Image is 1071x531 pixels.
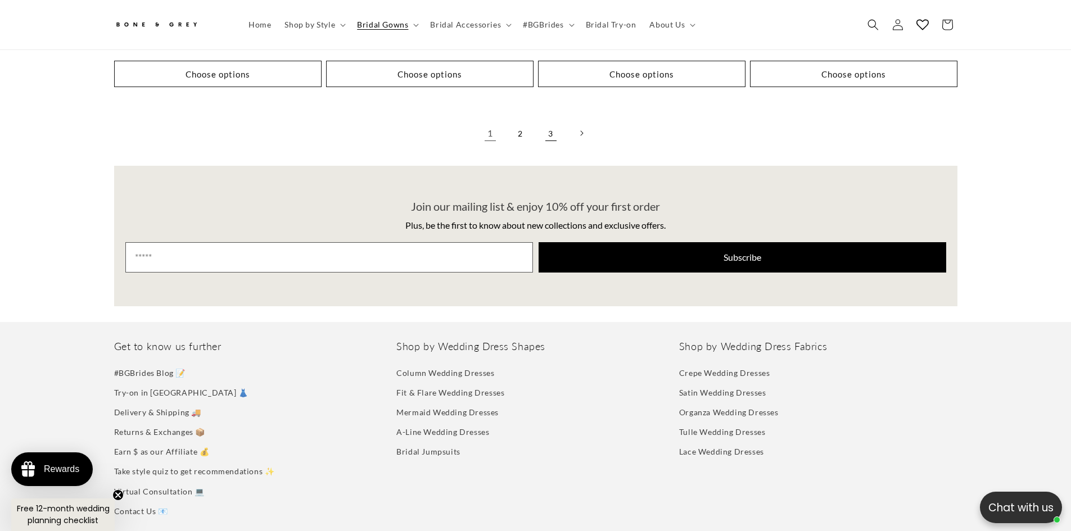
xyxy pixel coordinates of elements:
[114,366,186,383] a: #BGBrides Blog 📝
[114,61,322,87] button: Choose options
[643,13,700,37] summary: About Us
[114,340,392,353] h2: Get to know us further
[478,121,503,146] a: Page 1
[112,489,124,501] button: Close teaser
[750,61,957,87] button: Choose options
[586,20,636,30] span: Bridal Try-on
[396,340,675,353] h2: Shop by Wedding Dress Shapes
[110,11,231,38] a: Bone and Grey Bridal
[114,501,168,521] a: Contact Us 📧
[579,13,643,37] a: Bridal Try-on
[114,422,206,442] a: Returns & Exchanges 📦
[396,402,499,422] a: Mermaid Wedding Dresses
[114,16,198,34] img: Bone and Grey Bridal
[114,442,210,461] a: Earn $ as our Affiliate 💰
[679,442,764,461] a: Lace Wedding Dresses
[17,503,110,526] span: Free 12-month wedding planning checklist
[508,121,533,146] a: Page 2
[569,121,594,146] a: Next page
[679,422,766,442] a: Tulle Wedding Dresses
[980,492,1062,523] button: Open chatbox
[861,12,885,37] summary: Search
[679,366,770,383] a: Crepe Wedding Dresses
[278,13,350,37] summary: Shop by Style
[405,220,666,230] span: Plus, be the first to know about new collections and exclusive offers.
[357,20,408,30] span: Bridal Gowns
[516,13,579,37] summary: #BGBrides
[326,61,534,87] button: Choose options
[44,464,79,474] div: Rewards
[114,121,957,146] nav: Pagination
[649,20,685,30] span: About Us
[539,121,563,146] a: Page 3
[411,199,660,213] span: Join our mailing list & enjoy 10% off your first order
[396,442,460,461] a: Bridal Jumpsuits
[679,402,779,422] a: Organza Wedding Dresses
[242,13,278,37] a: Home
[125,242,533,273] input: Email
[679,383,766,402] a: Satin Wedding Dresses
[114,461,275,481] a: Take style quiz to get recommendations ✨
[396,366,494,383] a: Column Wedding Dresses
[423,13,516,37] summary: Bridal Accessories
[539,242,946,273] button: Subscribe
[430,20,501,30] span: Bridal Accessories
[396,383,504,402] a: Fit & Flare Wedding Dresses
[679,340,957,353] h2: Shop by Wedding Dress Fabrics
[350,13,423,37] summary: Bridal Gowns
[284,20,335,30] span: Shop by Style
[523,20,563,30] span: #BGBrides
[114,402,202,422] a: Delivery & Shipping 🚚
[396,422,489,442] a: A-Line Wedding Dresses
[538,61,745,87] button: Choose options
[114,482,205,501] a: Virtual Consultation 💻
[248,20,271,30] span: Home
[114,383,248,402] a: Try-on in [GEOGRAPHIC_DATA] 👗
[980,500,1062,516] p: Chat with us
[11,498,115,531] div: Free 12-month wedding planning checklistClose teaser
